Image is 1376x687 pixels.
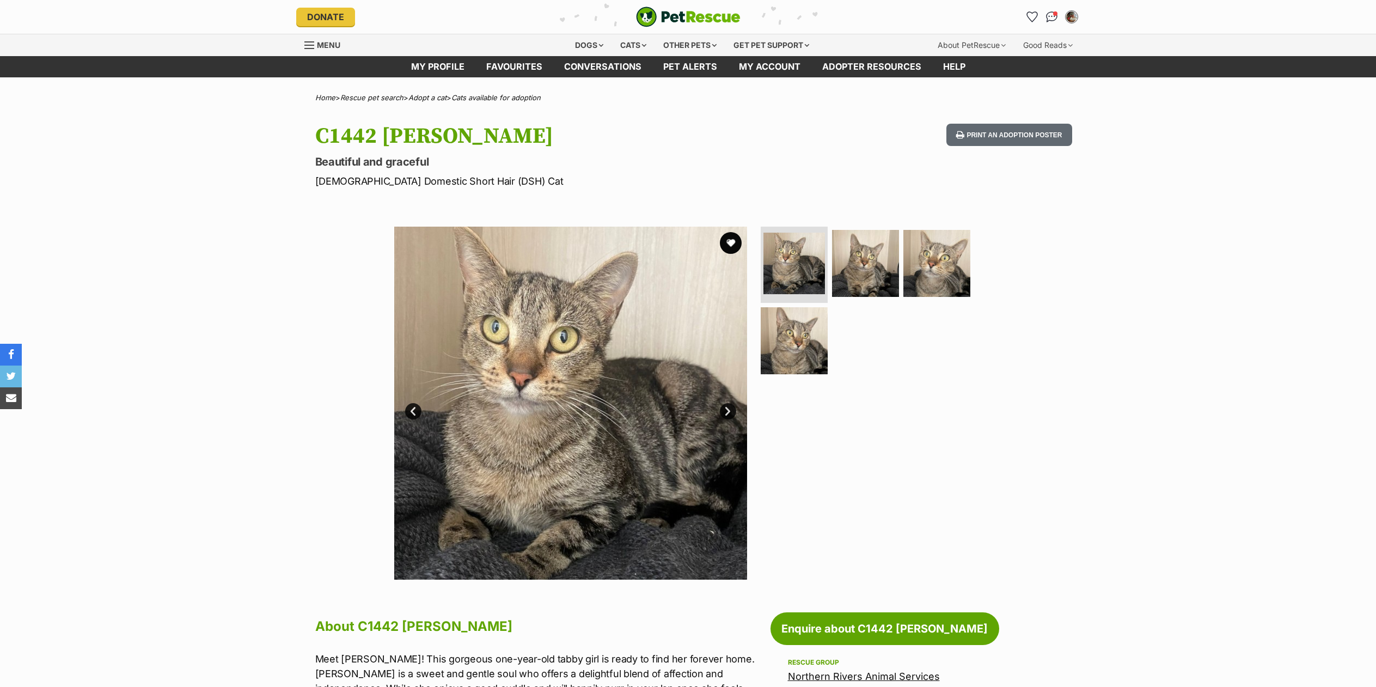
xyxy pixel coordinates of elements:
a: Adopt a cat [408,93,447,102]
div: Cats [613,34,654,56]
div: Dogs [567,34,611,56]
a: Next [720,403,736,420]
a: Enquire about C1442 [PERSON_NAME] [770,612,999,645]
ul: Account quick links [1024,8,1080,26]
button: Print an adoption poster [946,124,1072,146]
a: My account [728,56,811,77]
div: Get pet support [726,34,817,56]
div: Good Reads [1016,34,1080,56]
div: Rescue group [788,658,982,667]
button: My account [1063,8,1080,26]
p: [DEMOGRAPHIC_DATA] Domestic Short Hair (DSH) Cat [315,174,776,189]
a: PetRescue [636,7,741,27]
a: Prev [405,403,421,420]
a: Cats available for adoption [451,93,541,102]
a: Northern Rivers Animal Services [788,671,940,682]
img: Photo of C1442 Phoebe [763,233,825,294]
img: logo-cat-932fe2b9b8326f06289b0f2fb663e598f794de774fb13d1741a6617ecf9a85b4.svg [636,7,741,27]
a: Conversations [1043,8,1061,26]
a: conversations [553,56,652,77]
div: Other pets [656,34,724,56]
span: Menu [317,40,340,50]
img: Photo of C1442 Phoebe [761,307,828,374]
a: Favourites [1024,8,1041,26]
img: Photo of C1442 Phoebe [832,230,899,297]
button: favourite [720,232,742,254]
a: Pet alerts [652,56,728,77]
a: Adopter resources [811,56,932,77]
img: chat-41dd97257d64d25036548639549fe6c8038ab92f7586957e7f3b1b290dea8141.svg [1046,11,1057,22]
a: Help [932,56,976,77]
p: Beautiful and graceful [315,154,776,169]
a: My profile [400,56,475,77]
a: Donate [296,8,355,26]
a: Favourites [475,56,553,77]
img: David Harrison profile pic [1066,11,1077,22]
a: Menu [304,34,348,54]
a: Home [315,93,335,102]
div: > > > [288,94,1088,102]
img: Photo of C1442 Phoebe [394,227,747,580]
img: Photo of C1442 Phoebe [903,230,970,297]
h1: C1442 [PERSON_NAME] [315,124,776,149]
div: About PetRescue [930,34,1013,56]
h2: About C1442 [PERSON_NAME] [315,615,765,639]
a: Rescue pet search [340,93,403,102]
